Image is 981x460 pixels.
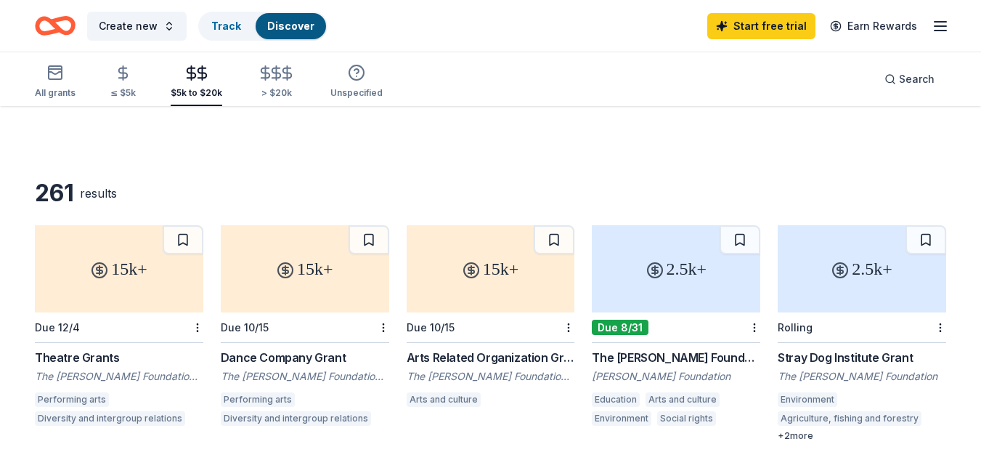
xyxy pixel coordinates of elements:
[221,321,269,334] div: Due 10/15
[171,87,222,99] div: $5k to $20k
[407,369,575,384] div: The [PERSON_NAME] Foundation, Inc.
[35,179,74,208] div: 261
[221,369,389,384] div: The [PERSON_NAME] Foundation, Inc.
[592,349,760,366] div: The [PERSON_NAME] Foundation Grant
[35,392,109,407] div: Performing arts
[99,17,158,35] span: Create new
[778,225,946,312] div: 2.5k+
[221,349,389,366] div: Dance Company Grant
[592,320,648,335] div: Due 8/31
[873,65,946,94] button: Search
[778,225,946,442] a: 2.5k+RollingStray Dog Institute GrantThe [PERSON_NAME] FoundationEnvironmentAgriculture, fishing ...
[899,70,935,88] span: Search
[35,9,76,43] a: Home
[330,87,383,99] div: Unspecified
[35,225,203,312] div: 15k+
[257,59,296,106] button: > $20k
[221,392,295,407] div: Performing arts
[35,87,76,99] div: All grants
[330,58,383,106] button: Unspecified
[707,13,815,39] a: Start free trial
[35,225,203,430] a: 15k+Due 12/4Theatre GrantsThe [PERSON_NAME] Foundation, Inc.Performing artsDiversity and intergro...
[80,185,117,202] div: results
[221,225,389,430] a: 15k+Due 10/15Dance Company GrantThe [PERSON_NAME] Foundation, Inc.Performing artsDiversity and in...
[35,411,185,426] div: Diversity and intergroup relations
[211,20,241,32] a: Track
[35,321,80,334] div: Due 12/4
[592,392,640,407] div: Education
[778,392,837,407] div: Environment
[110,59,136,106] button: ≤ $5k
[407,225,575,411] a: 15k+Due 10/15Arts Related Organization GrantThe [PERSON_NAME] Foundation, Inc.Arts and culture
[110,87,136,99] div: ≤ $5k
[407,321,455,334] div: Due 10/15
[592,369,760,384] div: [PERSON_NAME] Foundation
[407,349,575,366] div: Arts Related Organization Grant
[35,369,203,384] div: The [PERSON_NAME] Foundation, Inc.
[35,58,76,106] button: All grants
[646,392,720,407] div: Arts and culture
[35,349,203,366] div: Theatre Grants
[657,411,716,426] div: Social rights
[407,225,575,312] div: 15k+
[592,225,760,430] a: 2.5k+Due 8/31The [PERSON_NAME] Foundation Grant[PERSON_NAME] FoundationEducationArts and cultureE...
[257,87,296,99] div: > $20k
[592,411,651,426] div: Environment
[778,430,946,442] div: + 2 more
[221,411,371,426] div: Diversity and intergroup relations
[221,225,389,312] div: 15k+
[407,392,481,407] div: Arts and culture
[778,321,813,334] div: Rolling
[592,225,760,312] div: 2.5k+
[778,411,921,426] div: Agriculture, fishing and forestry
[87,12,187,41] button: Create new
[198,12,327,41] button: TrackDiscover
[778,349,946,366] div: Stray Dog Institute Grant
[267,20,314,32] a: Discover
[821,13,926,39] a: Earn Rewards
[778,369,946,384] div: The [PERSON_NAME] Foundation
[171,59,222,106] button: $5k to $20k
